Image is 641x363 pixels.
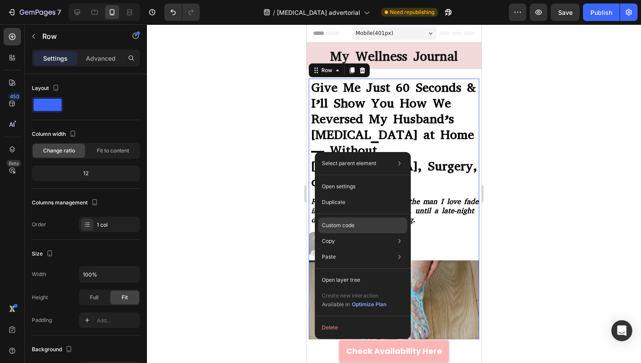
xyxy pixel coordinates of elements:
span: Change ratio [43,147,75,155]
p: Advanced [86,54,116,63]
input: Auto [79,266,140,282]
p: 7 [57,7,61,17]
span: Save [558,9,573,16]
button: Save [551,3,580,21]
p: Select parent element [322,159,376,167]
div: Beta [7,160,21,167]
iframe: Design area [307,24,481,363]
button: Publish [583,3,620,21]
div: Size [32,248,55,260]
p: Copy [322,237,335,245]
div: Width [32,270,46,278]
p: Custom code [322,221,355,229]
span: / [273,8,275,17]
div: 1 col [97,221,138,229]
div: 450 [8,93,21,100]
button: Delete [318,320,407,335]
span: [MEDICAL_DATA] advertorial [277,8,360,17]
div: Height [32,294,48,301]
div: Columns management [32,197,100,209]
p: Open settings [322,183,355,190]
p: Create new interaction [322,291,387,300]
div: Padding [32,316,52,324]
p: Settings [43,54,68,63]
div: Column width [32,128,78,140]
div: Order [32,221,46,228]
div: Undo/Redo [164,3,200,21]
p: Row [42,31,116,41]
div: Open Intercom Messenger [611,320,632,341]
p: Paste [322,253,336,261]
div: Background [32,344,74,356]
span: Need republishing [390,8,434,16]
div: Add... [97,317,138,325]
button: Optimize Plan [351,300,387,309]
button: 7 [3,3,65,21]
span: Full [90,294,99,301]
div: Optimize Plan [352,301,386,308]
span: Fit to content [97,147,129,155]
div: Layout [32,83,61,94]
p: Duplicate [322,198,345,206]
span: Available in [322,301,350,308]
div: Publish [590,8,612,17]
p: Open layer tree [322,276,360,284]
span: Fit [122,294,128,301]
div: 12 [34,167,138,180]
